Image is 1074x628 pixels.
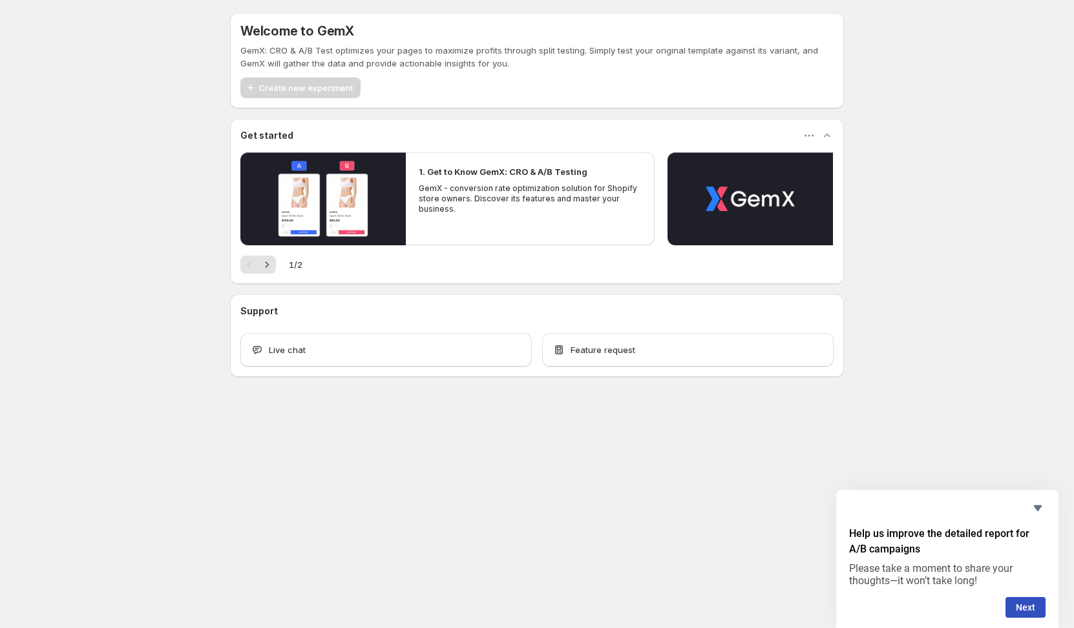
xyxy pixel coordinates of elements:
[240,129,293,142] h3: Get started
[1006,597,1046,618] button: Next question
[571,343,635,356] span: Feature request
[849,526,1046,557] h2: Help us improve the detailed report for A/B campaigns
[419,165,587,178] h2: 1. Get to Know GemX: CRO & A/B Testing
[269,343,306,356] span: Live chat
[240,152,406,245] button: Reproducir el video
[240,256,276,274] nav: Paginación
[419,183,641,214] p: GemX - conversion rate optimization solution for Shopify store owners. Discover its features and ...
[240,44,834,70] p: GemX: CRO & A/B Test optimizes your pages to maximize profits through split testing. Simply test ...
[668,152,833,245] button: Reproducir el video
[1030,500,1046,516] button: Hide survey
[240,23,354,39] h5: Welcome to GemX
[258,256,276,274] button: Siguiente
[849,562,1046,587] p: Please take a moment to share your thoughts—it won’t take long!
[849,500,1046,618] div: Help us improve the detailed report for A/B campaigns
[240,305,278,318] h3: Support
[289,258,302,271] span: 1 / 2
